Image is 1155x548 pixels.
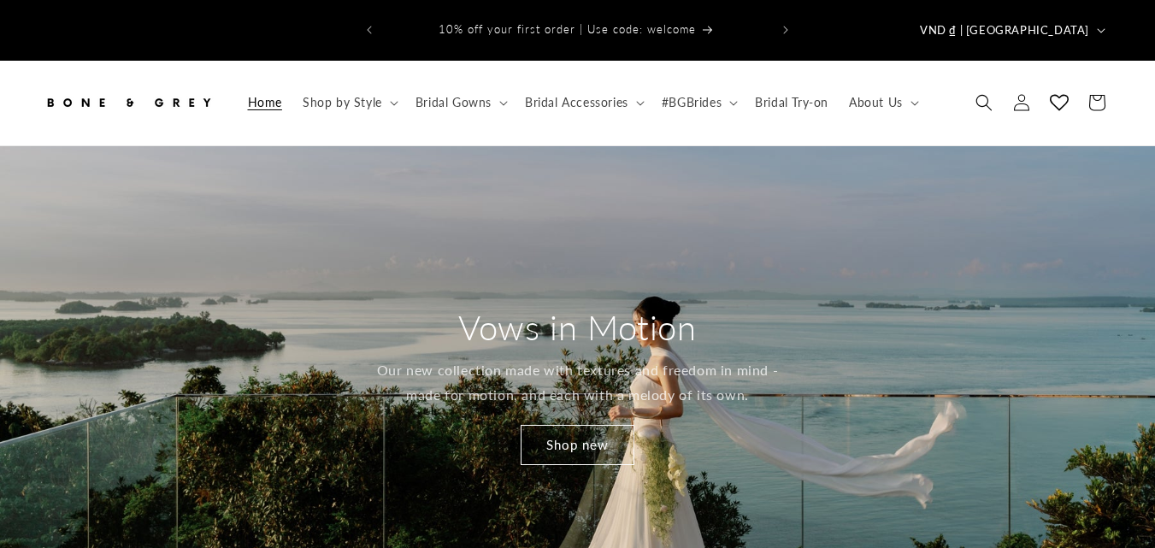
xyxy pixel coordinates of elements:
[965,84,1003,121] summary: Search
[415,95,492,110] span: Bridal Gowns
[920,22,1089,39] span: VND ₫ | [GEOGRAPHIC_DATA]
[248,95,282,110] span: Home
[292,85,405,121] summary: Shop by Style
[910,14,1112,46] button: VND ₫ | [GEOGRAPHIC_DATA]
[755,95,828,110] span: Bridal Try-on
[662,95,722,110] span: #BGBrides
[405,85,515,121] summary: Bridal Gowns
[525,95,628,110] span: Bridal Accessories
[651,85,745,121] summary: #BGBrides
[849,95,903,110] span: About Us
[303,95,382,110] span: Shop by Style
[374,358,781,408] p: Our new collection made with textures and freedom in mind - made for motion, and each with a melo...
[745,85,839,121] a: Bridal Try-on
[515,85,651,121] summary: Bridal Accessories
[767,14,804,46] button: Next announcement
[839,85,926,121] summary: About Us
[238,85,292,121] a: Home
[37,78,221,128] a: Bone and Grey Bridal
[439,22,696,36] span: 10% off your first order | Use code: welcome
[458,305,696,350] h2: Vows in Motion
[43,84,214,121] img: Bone and Grey Bridal
[521,425,634,465] a: Shop new
[351,14,388,46] button: Previous announcement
